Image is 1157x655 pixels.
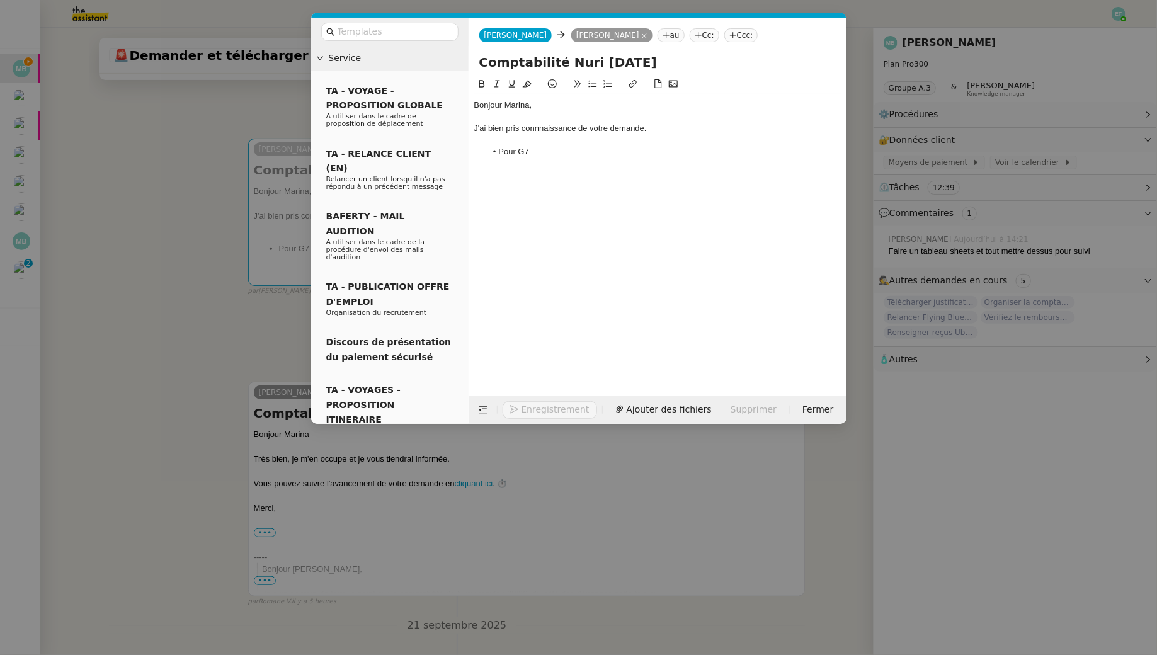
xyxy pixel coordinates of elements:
nz-tag: au [658,28,685,42]
nz-tag: Ccc: [724,28,758,42]
li: Pour G7 [486,146,841,157]
button: Fermer [795,401,841,419]
span: Relancer un client lorsqu'il n'a pas répondu à un précédent message [326,175,445,191]
div: Bonjour Marina, [474,100,841,111]
span: Service [329,51,464,65]
nz-tag: Cc: [690,28,719,42]
span: A utiliser dans le cadre de proposition de déplacement [326,112,423,128]
span: Ajouter des fichiers [627,402,712,417]
span: TA - RELANCE CLIENT (EN) [326,149,431,173]
div: Service [311,46,469,71]
button: Enregistrement [503,401,597,419]
span: TA - PUBLICATION OFFRE D'EMPLOI [326,282,450,306]
span: Organisation du recrutement [326,309,427,317]
button: Ajouter des fichiers [608,401,719,419]
div: J'ai bien pris connnaissance de votre demande. [474,123,841,134]
span: Discours de présentation du paiement sécurisé [326,337,452,362]
input: Templates [338,25,451,39]
nz-tag: [PERSON_NAME] [571,28,653,42]
span: [PERSON_NAME] [484,31,547,40]
input: Subject [479,53,836,72]
span: TA - VOYAGE - PROPOSITION GLOBALE [326,86,443,110]
span: A utiliser dans le cadre de la procédure d'envoi des mails d'audition [326,238,425,261]
span: BAFERTY - MAIL AUDITION [326,211,405,236]
button: Supprimer [723,401,784,419]
span: TA - VOYAGES - PROPOSITION ITINERAIRE [326,385,401,424]
span: Fermer [802,402,833,417]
